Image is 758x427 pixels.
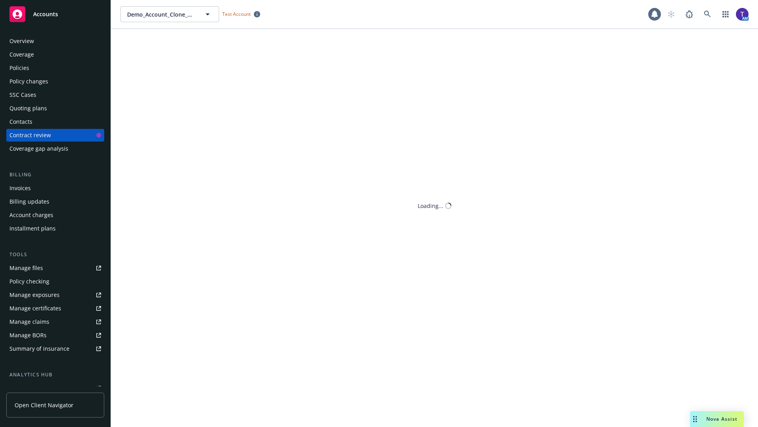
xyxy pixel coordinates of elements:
[6,222,104,235] a: Installment plans
[6,48,104,61] a: Coverage
[9,342,69,355] div: Summary of insurance
[6,195,104,208] a: Billing updates
[9,222,56,235] div: Installment plans
[9,102,47,115] div: Quoting plans
[9,62,29,74] div: Policies
[6,171,104,179] div: Billing
[9,115,32,128] div: Contacts
[9,48,34,61] div: Coverage
[6,142,104,155] a: Coverage gap analysis
[6,275,104,288] a: Policy checking
[9,75,48,88] div: Policy changes
[9,129,51,142] div: Contract review
[6,329,104,342] a: Manage BORs
[6,371,104,379] div: Analytics hub
[736,8,749,21] img: photo
[6,289,104,301] a: Manage exposures
[120,6,219,22] button: Demo_Account_Clone_QA_CR_Tests_Demo
[9,209,53,221] div: Account charges
[9,289,60,301] div: Manage exposures
[9,262,43,274] div: Manage files
[663,6,679,22] a: Start snowing
[9,35,34,47] div: Overview
[6,316,104,328] a: Manage claims
[9,195,49,208] div: Billing updates
[6,115,104,128] a: Contacts
[9,182,31,195] div: Invoices
[6,382,104,395] a: Loss summary generator
[6,342,104,355] a: Summary of insurance
[9,142,68,155] div: Coverage gap analysis
[6,182,104,195] a: Invoices
[9,329,47,342] div: Manage BORs
[6,75,104,88] a: Policy changes
[15,401,73,409] span: Open Client Navigator
[127,10,195,19] span: Demo_Account_Clone_QA_CR_Tests_Demo
[6,251,104,259] div: Tools
[219,10,263,18] span: Test Account
[681,6,697,22] a: Report a Bug
[6,302,104,315] a: Manage certificates
[9,302,61,315] div: Manage certificates
[9,316,49,328] div: Manage claims
[6,35,104,47] a: Overview
[6,3,104,25] a: Accounts
[222,11,251,17] span: Test Account
[690,411,700,427] div: Drag to move
[6,209,104,221] a: Account charges
[706,416,737,422] span: Nova Assist
[6,262,104,274] a: Manage files
[33,11,58,17] span: Accounts
[6,102,104,115] a: Quoting plans
[718,6,734,22] a: Switch app
[9,275,49,288] div: Policy checking
[690,411,744,427] button: Nova Assist
[418,202,443,210] div: Loading...
[6,62,104,74] a: Policies
[6,129,104,142] a: Contract review
[6,89,104,101] a: SSC Cases
[9,382,75,395] div: Loss summary generator
[700,6,715,22] a: Search
[9,89,36,101] div: SSC Cases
